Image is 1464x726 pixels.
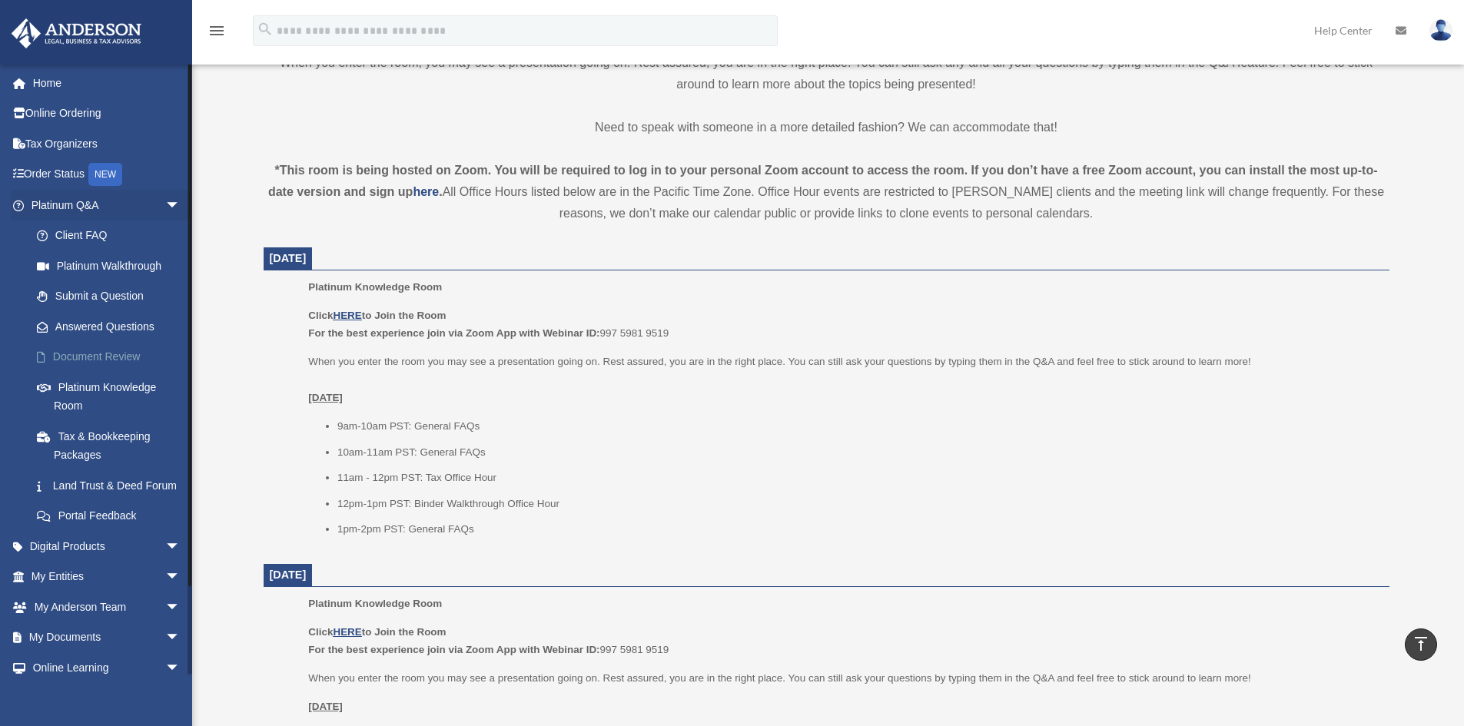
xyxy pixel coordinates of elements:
[270,252,307,264] span: [DATE]
[308,310,446,321] b: Click to Join the Room
[165,562,196,593] span: arrow_drop_down
[337,443,1379,462] li: 10am-11am PST: General FAQs
[308,307,1378,343] p: 997 5981 9519
[207,27,226,40] a: menu
[11,622,204,653] a: My Documentsarrow_drop_down
[308,327,599,339] b: For the best experience join via Zoom App with Webinar ID:
[11,128,204,159] a: Tax Organizers
[88,163,122,186] div: NEW
[22,372,196,421] a: Platinum Knowledge Room
[22,421,204,470] a: Tax & Bookkeeping Packages
[308,669,1378,688] p: When you enter the room you may see a presentation going on. Rest assured, you are in the right p...
[7,18,146,48] img: Anderson Advisors Platinum Portal
[165,652,196,684] span: arrow_drop_down
[333,626,361,638] a: HERE
[11,190,204,220] a: Platinum Q&Aarrow_drop_down
[337,495,1379,513] li: 12pm-1pm PST: Binder Walkthrough Office Hour
[11,562,204,592] a: My Entitiesarrow_drop_down
[11,652,204,683] a: Online Learningarrow_drop_down
[165,622,196,654] span: arrow_drop_down
[264,117,1389,138] p: Need to speak with someone in a more detailed fashion? We can accommodate that!
[270,569,307,581] span: [DATE]
[308,598,442,609] span: Platinum Knowledge Room
[308,644,599,655] b: For the best experience join via Zoom App with Webinar ID:
[1412,635,1430,653] i: vertical_align_top
[308,281,442,293] span: Platinum Knowledge Room
[268,164,1378,198] strong: *This room is being hosted on Zoom. You will be required to log in to your personal Zoom account ...
[22,250,204,281] a: Platinum Walkthrough
[308,353,1378,407] p: When you enter the room you may see a presentation going on. Rest assured, you are in the right p...
[165,190,196,221] span: arrow_drop_down
[1405,628,1437,661] a: vertical_align_top
[439,185,442,198] strong: .
[165,531,196,562] span: arrow_drop_down
[333,310,361,321] a: HERE
[337,520,1379,539] li: 1pm-2pm PST: General FAQs
[308,626,446,638] b: Click to Join the Room
[22,281,204,312] a: Submit a Question
[22,470,204,501] a: Land Trust & Deed Forum
[264,52,1389,95] p: When you enter the room, you may see a presentation going on. Rest assured, you are in the right ...
[11,98,204,129] a: Online Ordering
[1429,19,1452,41] img: User Pic
[337,469,1379,487] li: 11am - 12pm PST: Tax Office Hour
[257,21,274,38] i: search
[337,417,1379,436] li: 9am-10am PST: General FAQs
[11,68,204,98] a: Home
[22,220,204,251] a: Client FAQ
[308,392,343,403] u: [DATE]
[11,159,204,191] a: Order StatusNEW
[22,311,204,342] a: Answered Questions
[22,501,204,532] a: Portal Feedback
[207,22,226,40] i: menu
[413,185,439,198] a: here
[308,701,343,712] u: [DATE]
[22,342,204,373] a: Document Review
[264,160,1389,224] div: All Office Hours listed below are in the Pacific Time Zone. Office Hour events are restricted to ...
[11,531,204,562] a: Digital Productsarrow_drop_down
[308,623,1378,659] p: 997 5981 9519
[165,592,196,623] span: arrow_drop_down
[11,592,204,622] a: My Anderson Teamarrow_drop_down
